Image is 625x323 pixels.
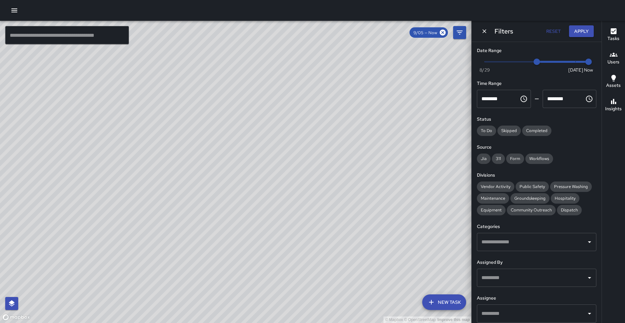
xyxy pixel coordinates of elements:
div: Pressure Washing [550,182,592,192]
h6: Assignee [477,295,596,302]
button: Apply [569,25,594,37]
button: Assets [602,70,625,94]
button: Choose time, selected time is 12:00 AM [517,92,530,105]
h6: Status [477,116,596,123]
h6: Date Range [477,47,596,54]
span: Groundskeeping [510,195,549,201]
div: 9/05 — Now [410,27,448,38]
div: Jia [477,154,491,164]
div: Maintenance [477,193,509,204]
button: Tasks [602,23,625,47]
div: Hospitality [551,193,579,204]
span: Skipped [497,128,521,133]
span: 8/29 [479,67,490,73]
span: Pressure Washing [550,184,592,189]
button: Users [602,47,625,70]
span: Maintenance [477,195,509,201]
span: Public Safety [516,184,549,189]
span: Equipment [477,207,506,213]
div: Equipment [477,205,506,215]
div: To Do [477,126,496,136]
h6: Categories [477,223,596,230]
span: Jia [477,156,491,161]
button: Filters [453,26,466,39]
button: Insights [602,94,625,117]
span: Form [506,156,524,161]
div: Form [506,154,524,164]
button: New Task [422,294,466,310]
span: Vendor Activity [477,184,514,189]
div: Public Safety [516,182,549,192]
h6: Filters [494,26,513,36]
div: 311 [492,154,505,164]
span: 311 [492,156,505,161]
h6: Assets [606,82,621,89]
div: Completed [522,126,551,136]
button: Choose time, selected time is 11:59 PM [583,92,596,105]
button: Open [585,273,594,282]
h6: Source [477,144,596,151]
h6: Assigned By [477,259,596,266]
div: Skipped [497,126,521,136]
span: Hospitality [551,195,579,201]
button: Reset [543,25,564,37]
button: Open [585,237,594,247]
h6: Insights [605,105,622,113]
div: Groundskeeping [510,193,549,204]
div: Workflows [525,154,553,164]
div: Community Outreach [507,205,556,215]
span: To Do [477,128,496,133]
span: 9/05 — Now [410,30,441,35]
span: Completed [522,128,551,133]
span: [DATE] [568,67,583,73]
h6: Tasks [607,35,619,42]
h6: Time Range [477,80,596,87]
h6: Divisions [477,172,596,179]
h6: Users [607,59,619,66]
span: Dispatch [557,207,582,213]
span: Community Outreach [507,207,556,213]
span: Now [584,67,593,73]
div: Dispatch [557,205,582,215]
button: Open [585,309,594,318]
div: Vendor Activity [477,182,514,192]
button: Dismiss [479,26,489,36]
span: Workflows [525,156,553,161]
